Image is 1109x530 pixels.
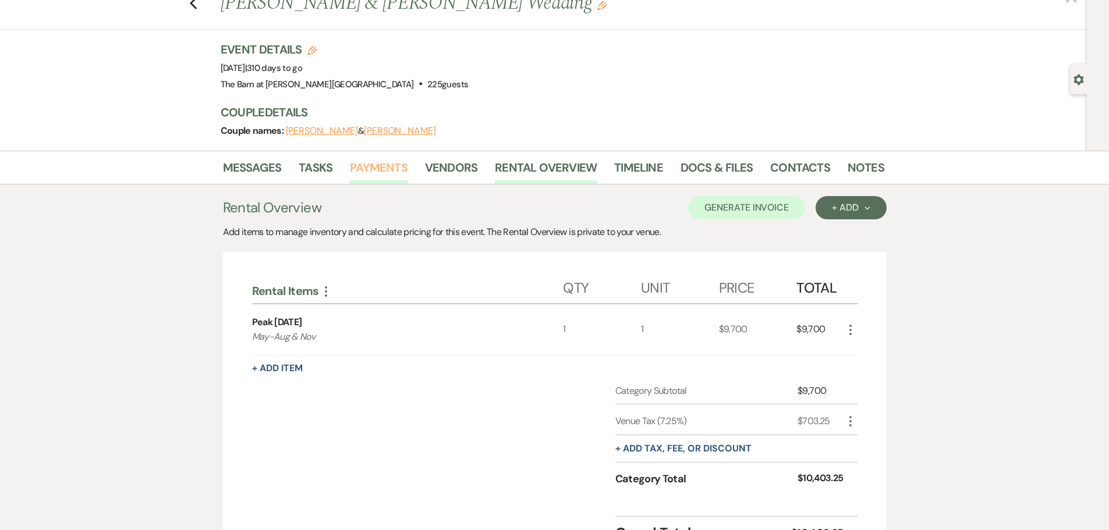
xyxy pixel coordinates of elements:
a: Payments [350,158,408,184]
a: Notes [848,158,884,184]
div: Add items to manage inventory and calculate pricing for this event. The Rental Overview is privat... [223,225,887,239]
button: Generate Invoice [688,196,805,219]
div: $9,700 [796,304,843,355]
div: Price [719,268,797,303]
div: Total [796,268,843,303]
p: May-Aug & Nov [252,329,532,344]
div: Unit [641,268,719,303]
button: + Add Item [252,364,303,373]
div: Category Total [615,471,798,487]
div: $9,700 [719,304,797,355]
div: Rental Items [252,283,564,298]
span: & [286,125,436,137]
a: Docs & Files [681,158,753,184]
button: [PERSON_NAME] [364,126,436,136]
span: | [245,62,302,74]
span: [DATE] [221,62,303,74]
span: Couple names: [221,125,286,137]
div: 1 [563,304,641,355]
button: [PERSON_NAME] [286,126,358,136]
a: Vendors [425,158,477,184]
h3: Couple Details [221,104,873,120]
div: Qty [563,268,641,303]
a: Messages [223,158,282,184]
h3: Rental Overview [223,197,321,218]
button: + Add [816,196,886,219]
span: The Barn at [PERSON_NAME][GEOGRAPHIC_DATA] [221,79,414,90]
h3: Event Details [221,41,469,58]
button: + Add tax, fee, or discount [615,444,752,453]
div: + Add [832,203,870,212]
div: Category Subtotal [615,384,798,398]
a: Timeline [614,158,663,184]
a: Rental Overview [495,158,597,184]
a: Tasks [299,158,332,184]
div: Peak [DATE] [252,315,302,329]
a: Contacts [770,158,830,184]
span: 310 days to go [247,62,302,74]
button: Open lead details [1073,73,1084,84]
div: 1 [641,304,719,355]
span: 225 guests [427,79,468,90]
div: $703.25 [798,414,843,428]
div: $9,700 [798,384,843,398]
div: $10,403.25 [798,471,844,487]
div: Venue Tax (7.25%) [615,414,798,428]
